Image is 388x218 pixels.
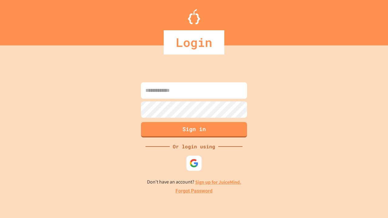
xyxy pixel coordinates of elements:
[338,167,382,193] iframe: chat widget
[164,30,224,54] div: Login
[195,179,241,185] a: Sign up for JuiceMind.
[147,178,241,186] p: Don't have an account?
[141,122,247,137] button: Sign in
[170,143,218,150] div: Or login using
[363,194,382,212] iframe: chat widget
[188,9,200,24] img: Logo.svg
[176,187,212,195] a: Forgot Password
[189,159,199,168] img: google-icon.svg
